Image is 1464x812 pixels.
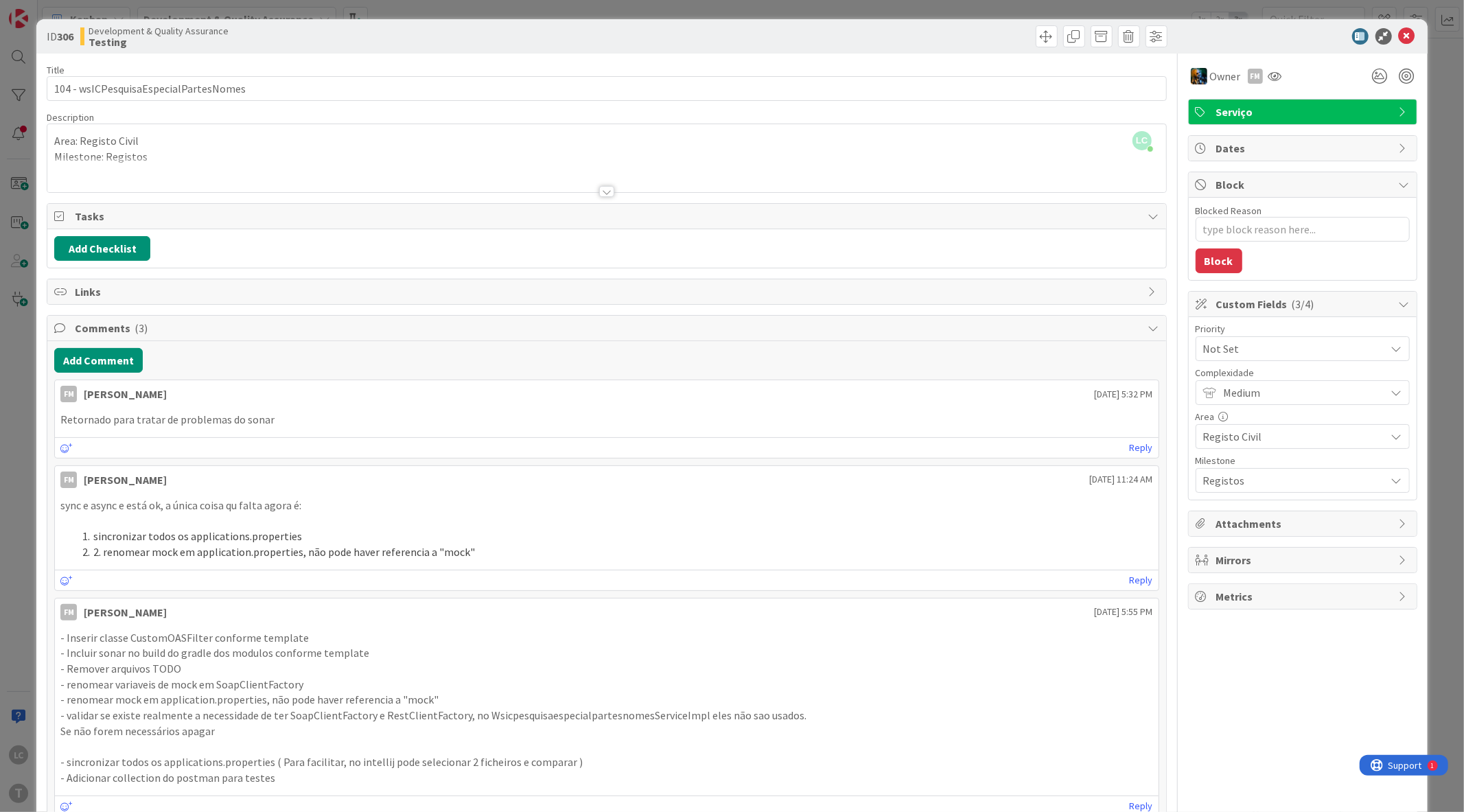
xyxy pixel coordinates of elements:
[60,645,1152,661] p: - Incluir sonar no build do gradle dos modulos conforme template
[77,529,1152,544] li: sincronizar todos os applications.properties
[1196,456,1410,465] div: Milestone
[1216,176,1392,193] span: Block
[1095,605,1153,619] span: [DATE] 5:55 PM
[1203,471,1379,490] span: Registos
[75,320,1141,336] span: Comments
[1090,472,1153,487] span: [DATE] 11:24 AM
[1196,205,1262,217] label: Blocked Reason
[47,111,94,124] span: Description
[1203,427,1379,446] span: Registo Civil
[1203,339,1379,358] span: Not Set
[1216,296,1392,312] span: Custom Fields
[1130,439,1153,456] a: Reply
[77,544,1152,560] li: 2. renomear mock em application.properties, não pode haver referencia a "mock"
[84,386,167,402] div: [PERSON_NAME]
[60,723,1152,739] p: Se não forem necessários apagar
[54,348,143,373] button: Add Comment
[60,708,1152,723] p: - validar se existe realmente a necessidade de ter SoapClientFactory e RestClientFactory, no Wsic...
[1191,68,1207,84] img: JC
[1196,324,1410,334] div: Priority
[1196,368,1410,378] div: Complexidade
[60,754,1152,770] p: - sincronizar todos os applications.properties ( Para facilitar, no intellij pode selecionar 2 fi...
[29,2,62,19] span: Support
[135,321,148,335] span: ( 3 )
[1130,572,1153,589] a: Reply
[60,386,77,402] div: FM
[1216,104,1392,120] span: Serviço
[1216,140,1392,156] span: Dates
[60,677,1152,693] p: - renomear variaveis de mock em SoapClientFactory
[47,64,65,76] label: Title
[1196,412,1410,421] div: Area
[47,28,73,45] span: ID
[54,133,1159,149] p: Area: Registo Civil
[1292,297,1314,311] span: ( 3/4 )
[1216,515,1392,532] span: Attachments
[84,472,167,488] div: [PERSON_NAME]
[54,149,1159,165] p: Milestone: Registos
[75,208,1141,224] span: Tasks
[89,36,229,47] b: Testing
[89,25,229,36] span: Development & Quality Assurance
[1196,248,1242,273] button: Block
[1216,552,1392,568] span: Mirrors
[47,76,1166,101] input: type card name here...
[57,30,73,43] b: 306
[1216,588,1392,605] span: Metrics
[71,5,75,16] div: 1
[60,770,1152,786] p: - Adicionar collection do postman para testes
[1224,383,1379,402] span: Medium
[60,630,1152,646] p: - Inserir classe CustomOASFilter conforme template
[1095,387,1153,402] span: [DATE] 5:32 PM
[75,283,1141,300] span: Links
[60,692,1152,708] p: - renomear mock em application.properties, não pode haver referencia a "mock"
[1210,68,1241,84] span: Owner
[1132,131,1152,150] span: LC
[60,472,77,488] div: FM
[1248,69,1263,84] div: FM
[84,604,167,620] div: [PERSON_NAME]
[54,236,150,261] button: Add Checklist
[60,661,1152,677] p: - Remover arquivos TODO
[60,604,77,620] div: FM
[60,412,1152,428] p: Retornado para tratar de problemas do sonar
[60,498,1152,513] p: sync e async e está ok, a única coisa qu falta agora é:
